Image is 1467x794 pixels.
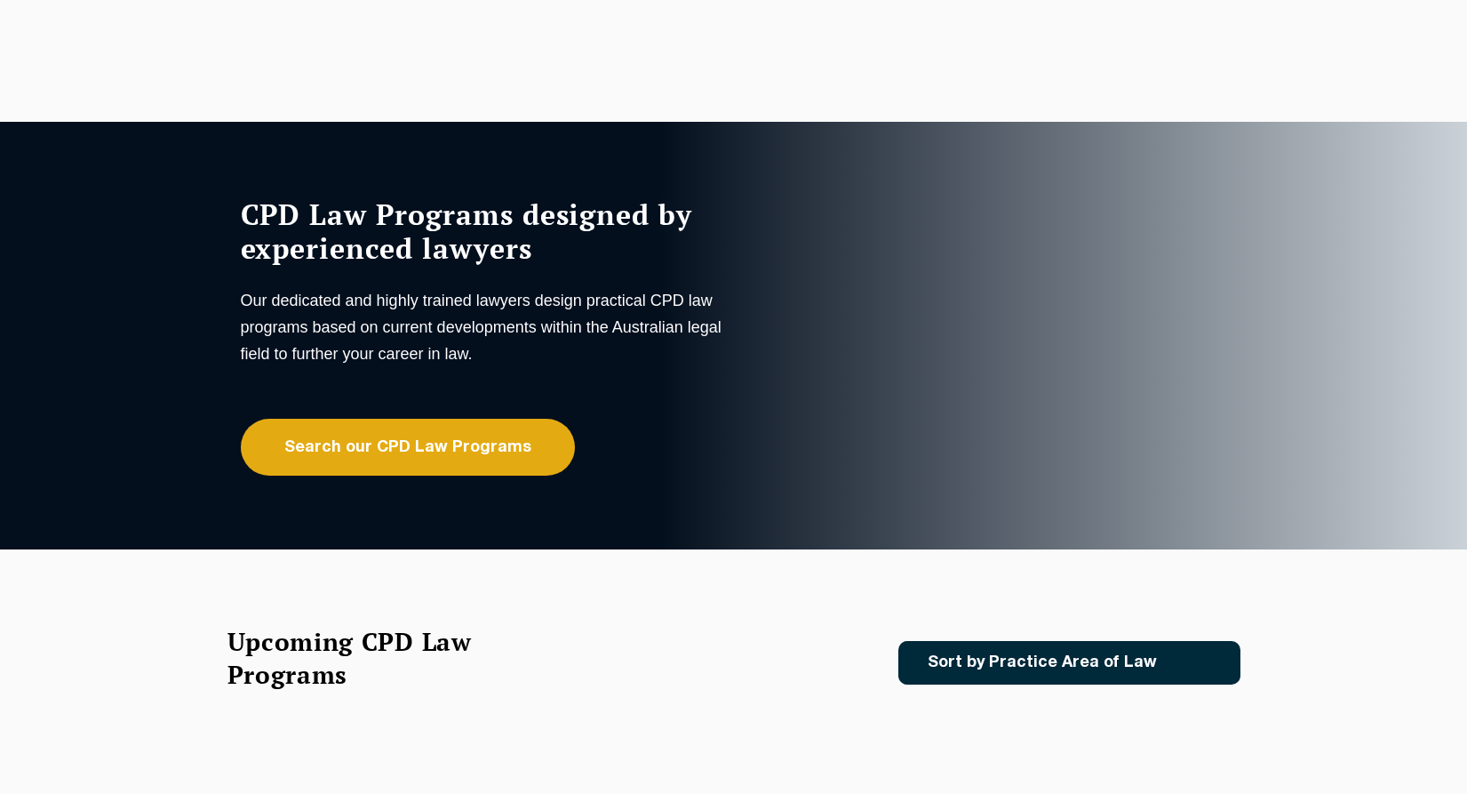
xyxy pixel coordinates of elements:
[241,419,575,476] a: Search our CPD Law Programs
[241,197,730,265] h1: CPD Law Programs designed by experienced lawyers
[241,287,730,367] p: Our dedicated and highly trained lawyers design practical CPD law programs based on current devel...
[227,625,516,691] h2: Upcoming CPD Law Programs
[898,641,1240,685] a: Sort by Practice Area of Law
[1185,655,1206,670] img: Icon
